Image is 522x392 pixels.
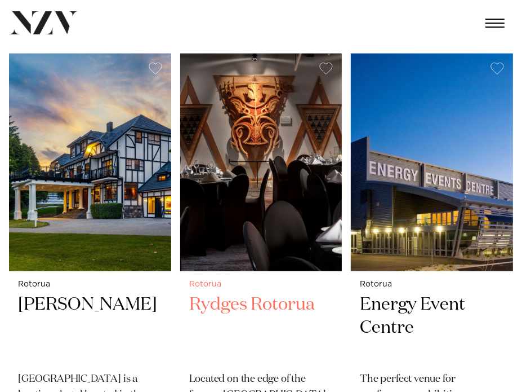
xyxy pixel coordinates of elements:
small: Rotorua [360,280,504,289]
small: Rotorua [189,280,333,289]
small: Rotorua [18,280,162,289]
h2: Rydges Rotorua [189,293,333,363]
img: nzv-logo.png [9,11,78,34]
h2: Energy Event Centre [360,293,504,363]
h2: [PERSON_NAME] [18,293,162,363]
